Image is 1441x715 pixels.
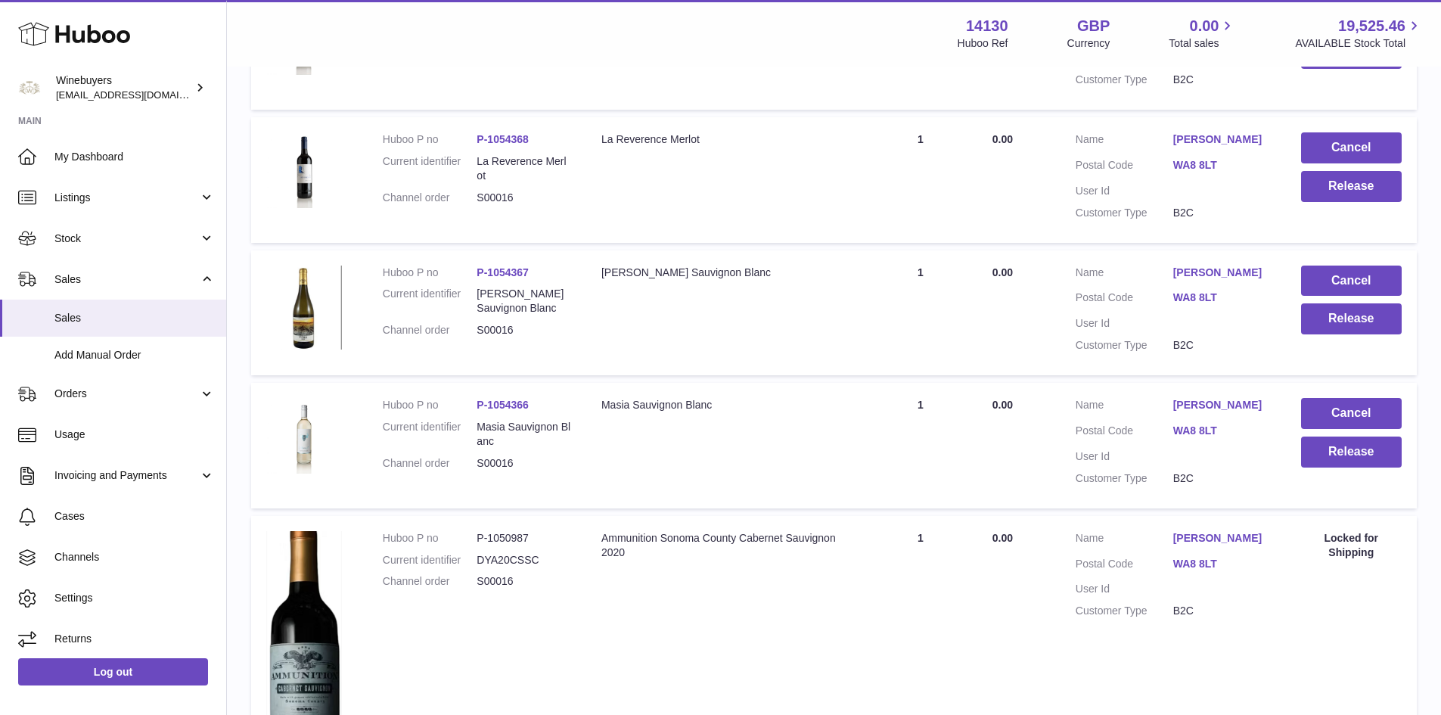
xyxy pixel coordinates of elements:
[383,420,477,449] dt: Current identifier
[266,266,342,350] img: 1755000800.png
[383,323,477,337] dt: Channel order
[992,133,1013,145] span: 0.00
[1301,303,1402,334] button: Release
[1076,291,1173,309] dt: Postal Code
[1076,471,1173,486] dt: Customer Type
[1301,398,1402,429] button: Cancel
[54,427,215,442] span: Usage
[864,250,977,376] td: 1
[477,574,571,589] dd: S00016
[1076,398,1173,416] dt: Name
[1076,424,1173,442] dt: Postal Code
[1295,16,1423,51] a: 19,525.46 AVAILABLE Stock Total
[1169,16,1236,51] a: 0.00 Total sales
[383,132,477,147] dt: Huboo P no
[1173,158,1271,173] a: WA8 8LT
[1077,16,1110,36] strong: GBP
[992,399,1013,411] span: 0.00
[383,287,477,316] dt: Current identifier
[54,387,199,401] span: Orders
[1076,158,1173,176] dt: Postal Code
[266,132,342,208] img: 1755000865.jpg
[477,420,571,449] dd: Masia Sauvignon Blanc
[1173,398,1271,412] a: [PERSON_NAME]
[54,509,215,524] span: Cases
[383,553,477,567] dt: Current identifier
[1173,531,1271,546] a: [PERSON_NAME]
[1076,604,1173,618] dt: Customer Type
[477,399,529,411] a: P-1054366
[601,132,849,147] div: La Reverence Merlot
[1301,531,1402,560] div: Locked for Shipping
[54,348,215,362] span: Add Manual Order
[1076,132,1173,151] dt: Name
[1067,36,1110,51] div: Currency
[1076,531,1173,549] dt: Name
[477,133,529,145] a: P-1054368
[383,191,477,205] dt: Channel order
[1173,338,1271,353] dd: B2C
[383,531,477,546] dt: Huboo P no
[1173,471,1271,486] dd: B2C
[477,154,571,183] dd: La Reverence Merlot
[477,287,571,316] dd: [PERSON_NAME] Sauvignon Blanc
[383,154,477,183] dt: Current identifier
[54,311,215,325] span: Sales
[54,150,215,164] span: My Dashboard
[1076,266,1173,284] dt: Name
[1076,184,1173,198] dt: User Id
[864,117,977,243] td: 1
[1301,437,1402,468] button: Release
[992,532,1013,544] span: 0.00
[1076,338,1173,353] dt: Customer Type
[54,550,215,564] span: Channels
[966,16,1008,36] strong: 14130
[1076,449,1173,464] dt: User Id
[992,266,1013,278] span: 0.00
[383,266,477,280] dt: Huboo P no
[266,398,342,474] img: 1755000624.jpg
[1173,73,1271,87] dd: B2C
[1076,557,1173,575] dt: Postal Code
[1173,206,1271,220] dd: B2C
[958,36,1008,51] div: Huboo Ref
[477,553,571,567] dd: DYA20CSSC
[1076,206,1173,220] dt: Customer Type
[383,574,477,589] dt: Channel order
[601,398,849,412] div: Masia Sauvignon Blanc
[477,323,571,337] dd: S00016
[1173,604,1271,618] dd: B2C
[1173,266,1271,280] a: [PERSON_NAME]
[56,89,222,101] span: [EMAIL_ADDRESS][DOMAIN_NAME]
[1169,36,1236,51] span: Total sales
[601,531,849,560] div: Ammunition Sonoma County Cabernet Sauvignon 2020
[1338,16,1405,36] span: 19,525.46
[54,591,215,605] span: Settings
[477,531,571,546] dd: P-1050987
[1190,16,1219,36] span: 0.00
[1173,291,1271,305] a: WA8 8LT
[54,232,199,246] span: Stock
[54,272,199,287] span: Sales
[601,266,849,280] div: [PERSON_NAME] Sauvignon Blanc
[1173,132,1271,147] a: [PERSON_NAME]
[1076,316,1173,331] dt: User Id
[18,76,41,99] img: internalAdmin-14130@internal.huboo.com
[54,191,199,205] span: Listings
[1173,424,1271,438] a: WA8 8LT
[1076,73,1173,87] dt: Customer Type
[1301,266,1402,297] button: Cancel
[1076,582,1173,596] dt: User Id
[1301,171,1402,202] button: Release
[54,468,199,483] span: Invoicing and Payments
[477,456,571,471] dd: S00016
[1301,132,1402,163] button: Cancel
[477,266,529,278] a: P-1054367
[1173,557,1271,571] a: WA8 8LT
[383,456,477,471] dt: Channel order
[56,73,192,102] div: Winebuyers
[1295,36,1423,51] span: AVAILABLE Stock Total
[864,383,977,508] td: 1
[54,632,215,646] span: Returns
[383,398,477,412] dt: Huboo P no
